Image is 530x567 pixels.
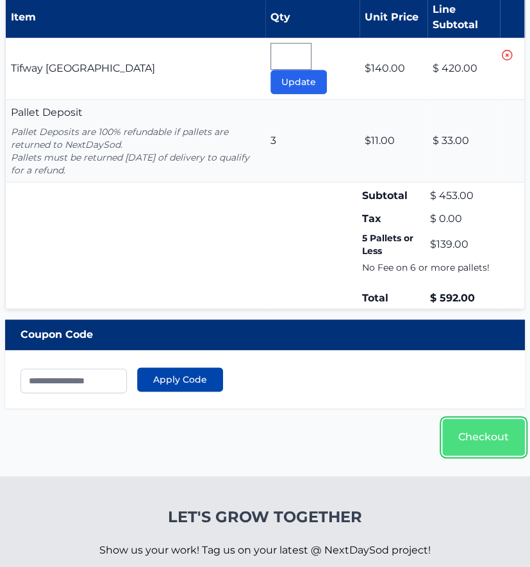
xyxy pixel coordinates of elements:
td: Pallet Deposit [6,100,265,182]
td: Tax [360,209,428,229]
td: $ 33.00 [427,100,500,182]
p: Pallet Deposits are 100% refundable if pallets are returned to NextDaySod. Pallets must be return... [11,125,260,177]
td: Total [360,288,428,309]
td: $139.00 [427,229,500,260]
td: 3 [265,100,360,182]
td: $ 420.00 [427,38,500,100]
td: $ 0.00 [427,209,500,229]
div: Coupon Code [5,319,525,350]
button: Apply Code [137,367,223,392]
p: No Fee on 6 or more pallets! [362,261,497,274]
td: $ 453.00 [427,182,500,209]
button: Update [270,70,327,94]
span: Apply Code [153,373,207,386]
td: Subtotal [360,182,428,209]
h4: Let's Grow Together [99,507,431,527]
td: 5 Pallets or Less [360,229,428,260]
td: $11.00 [360,100,428,182]
td: $140.00 [360,38,428,100]
td: Tifway [GEOGRAPHIC_DATA] [6,38,265,100]
a: Checkout [442,419,525,456]
td: $ 592.00 [427,288,500,309]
